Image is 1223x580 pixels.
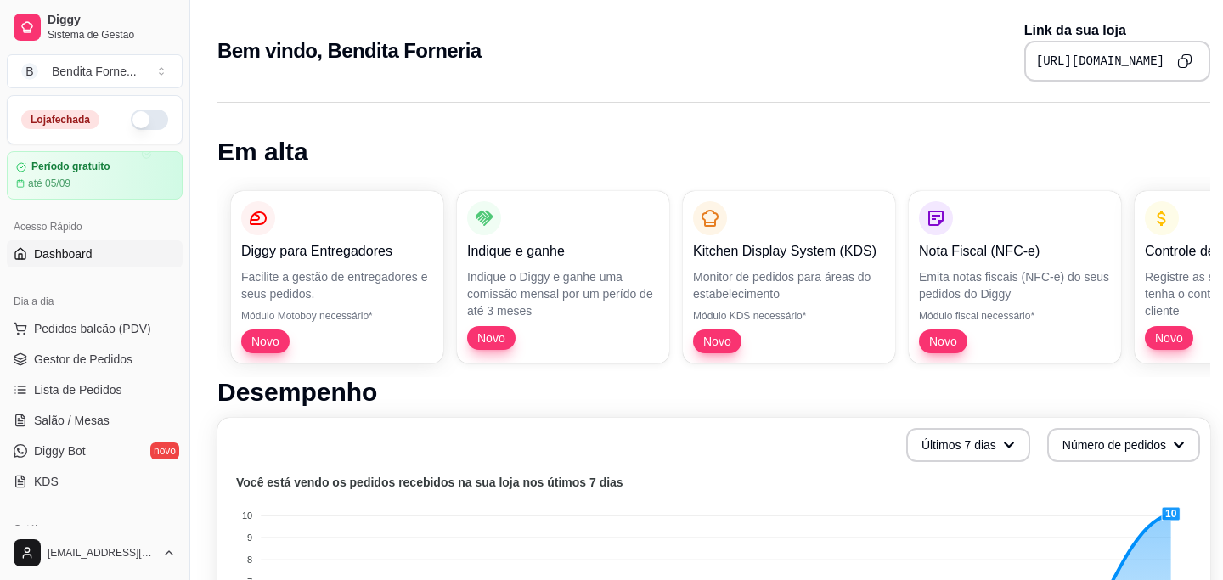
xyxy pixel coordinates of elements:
a: Diggy Botnovo [7,437,183,465]
p: Indique e ganhe [467,241,659,262]
span: B [21,63,38,80]
span: Novo [696,333,738,350]
article: até 05/09 [28,177,70,190]
span: Sistema de Gestão [48,28,176,42]
button: Diggy para EntregadoresFacilite a gestão de entregadores e seus pedidos.Módulo Motoboy necessário... [231,191,443,363]
p: Link da sua loja [1024,20,1210,41]
p: Facilite a gestão de entregadores e seus pedidos. [241,268,433,302]
span: Novo [922,333,964,350]
span: Lista de Pedidos [34,381,122,398]
button: Últimos 7 dias [906,428,1030,462]
span: Novo [1148,329,1190,346]
span: Novo [471,329,512,346]
button: Copy to clipboard [1171,48,1198,75]
button: Nota Fiscal (NFC-e)Emita notas fiscais (NFC-e) do seus pedidos do DiggyMódulo fiscal necessário*Novo [909,191,1121,363]
div: Bendita Forne ... [52,63,137,80]
a: Período gratuitoaté 05/09 [7,151,183,200]
a: Salão / Mesas [7,407,183,434]
button: Indique e ganheIndique o Diggy e ganhe uma comissão mensal por um perído de até 3 mesesNovo [457,191,669,363]
p: Nota Fiscal (NFC-e) [919,241,1111,262]
button: [EMAIL_ADDRESS][DOMAIN_NAME] [7,532,183,573]
span: Diggy Bot [34,442,86,459]
h1: Em alta [217,137,1210,167]
tspan: 8 [247,555,252,565]
text: Você está vendo os pedidos recebidos na sua loja nos útimos 7 dias [236,476,623,489]
tspan: 10 [242,510,252,521]
tspan: 9 [247,532,252,543]
button: Alterar Status [131,110,168,130]
p: Módulo fiscal necessário* [919,309,1111,323]
pre: [URL][DOMAIN_NAME] [1036,53,1164,70]
a: Dashboard [7,240,183,267]
p: Módulo KDS necessário* [693,309,885,323]
span: Diggy [48,13,176,28]
button: Select a team [7,54,183,88]
a: DiggySistema de Gestão [7,7,183,48]
p: Diggy para Entregadores [241,241,433,262]
button: Número de pedidos [1047,428,1200,462]
span: Gestor de Pedidos [34,351,132,368]
span: [EMAIL_ADDRESS][DOMAIN_NAME] [48,546,155,560]
a: KDS [7,468,183,495]
div: Dia a dia [7,288,183,315]
article: Período gratuito [31,160,110,173]
p: Emita notas fiscais (NFC-e) do seus pedidos do Diggy [919,268,1111,302]
div: Loja fechada [21,110,99,129]
button: Kitchen Display System (KDS)Monitor de pedidos para áreas do estabelecimentoMódulo KDS necessário... [683,191,895,363]
p: Indique o Diggy e ganhe uma comissão mensal por um perído de até 3 meses [467,268,659,319]
span: Dashboard [34,245,93,262]
div: Catálogo [7,515,183,543]
h1: Desempenho [217,377,1210,408]
a: Gestor de Pedidos [7,346,183,373]
a: Lista de Pedidos [7,376,183,403]
p: Monitor de pedidos para áreas do estabelecimento [693,268,885,302]
p: Kitchen Display System (KDS) [693,241,885,262]
button: Pedidos balcão (PDV) [7,315,183,342]
span: Pedidos balcão (PDV) [34,320,151,337]
span: KDS [34,473,59,490]
span: Salão / Mesas [34,412,110,429]
div: Acesso Rápido [7,213,183,240]
span: Novo [245,333,286,350]
p: Módulo Motoboy necessário* [241,309,433,323]
h2: Bem vindo, Bendita Forneria [217,37,482,65]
